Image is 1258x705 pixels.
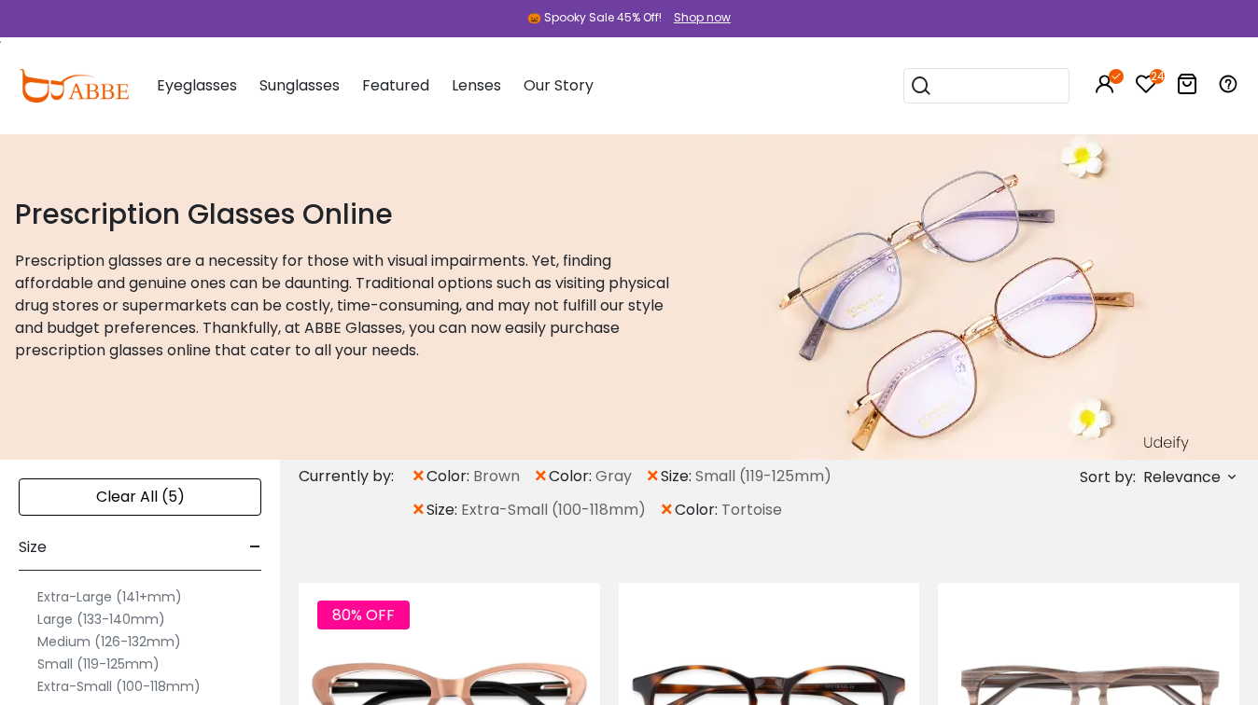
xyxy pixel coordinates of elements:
span: × [411,460,426,493]
a: Shop now [664,9,731,25]
span: color: [549,465,595,488]
span: color: [675,499,721,521]
span: color: [426,465,473,488]
span: Extra-Small (100-118mm) [461,499,646,521]
span: Small (119-125mm) [695,465,832,488]
h1: Prescription Glasses Online [15,198,677,231]
span: Relevance [1143,461,1221,494]
span: × [533,460,549,493]
p: Prescription glasses are a necessity for those with visual impairments. Yet, finding affordable a... [15,250,677,362]
span: Sort by: [1080,466,1136,488]
i: 24 [1150,69,1165,84]
span: Gray [595,465,632,488]
span: Featured [362,75,429,96]
label: Extra-Large (141+mm) [37,586,182,608]
label: Extra-Small (100-118mm) [37,675,201,698]
span: × [659,493,675,527]
div: Shop now [674,9,731,26]
span: 80% OFF [317,601,410,629]
span: size: [426,499,461,521]
span: Brown [473,465,520,488]
span: Our Story [524,75,594,96]
a: 24 [1135,76,1157,98]
span: Sunglasses [259,75,340,96]
div: Currently by: [299,460,411,493]
img: abbeglasses.com [19,69,129,103]
label: Medium (126-132mm) [37,630,181,653]
span: × [645,460,661,493]
span: size: [661,465,695,488]
span: Eyeglasses [157,75,237,96]
label: Large (133-140mm) [37,608,165,630]
span: Lenses [452,75,501,96]
span: Size [19,525,47,570]
div: Clear All (5) [19,478,261,516]
label: Small (119-125mm) [37,653,160,675]
div: 🎃 Spooky Sale 45% Off! [527,9,662,26]
span: Tortoise [721,499,782,521]
span: × [411,493,426,527]
span: - [249,525,261,570]
img: prescription glasses online [723,133,1197,460]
